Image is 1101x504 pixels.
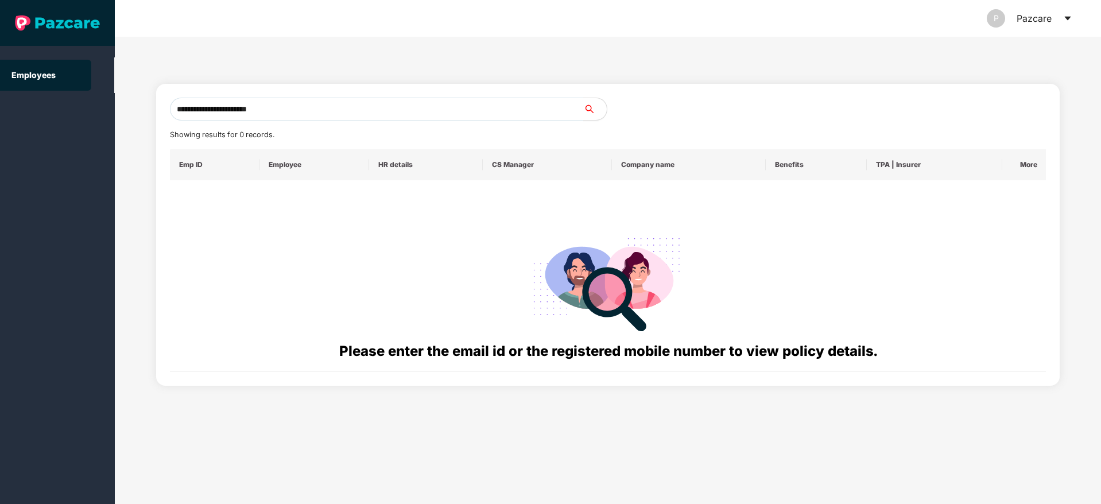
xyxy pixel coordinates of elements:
th: Company name [612,149,766,180]
button: search [583,98,607,121]
th: Emp ID [170,149,260,180]
th: HR details [369,149,482,180]
a: Employees [11,70,56,80]
span: Showing results for 0 records. [170,130,274,139]
th: Employee [259,149,369,180]
th: TPA | Insurer [867,149,1002,180]
img: svg+xml;base64,PHN2ZyB4bWxucz0iaHR0cDovL3d3dy53My5vcmcvMjAwMC9zdmciIHdpZHRoPSIyODgiIGhlaWdodD0iMj... [525,224,691,340]
span: caret-down [1063,14,1072,23]
span: Please enter the email id or the registered mobile number to view policy details. [339,343,877,359]
span: search [583,104,607,114]
th: Benefits [766,149,867,180]
span: P [994,9,999,28]
th: CS Manager [483,149,612,180]
th: More [1002,149,1046,180]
